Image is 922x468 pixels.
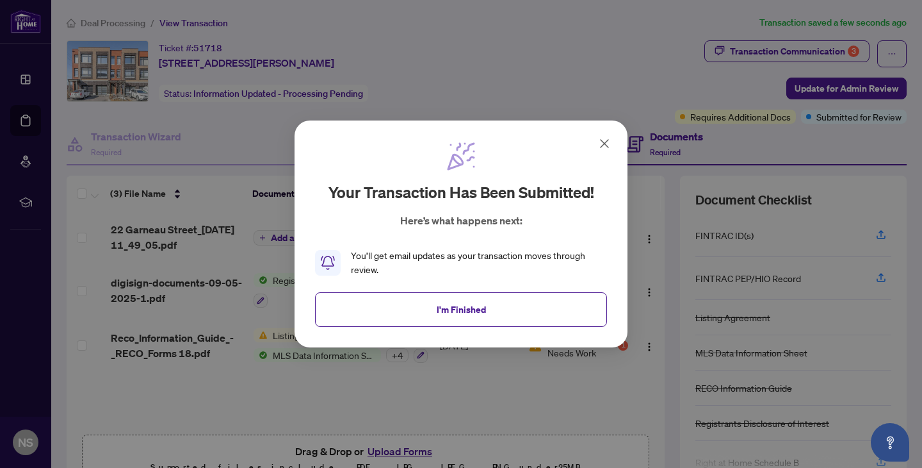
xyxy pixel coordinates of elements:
[871,423,909,462] button: Open asap
[400,213,522,228] p: Here’s what happens next:
[315,292,607,327] button: I'm Finished
[328,182,594,203] h2: Your transaction has been submitted!
[351,249,607,277] div: You’ll get email updates as your transaction moves through review.
[437,299,486,320] span: I'm Finished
